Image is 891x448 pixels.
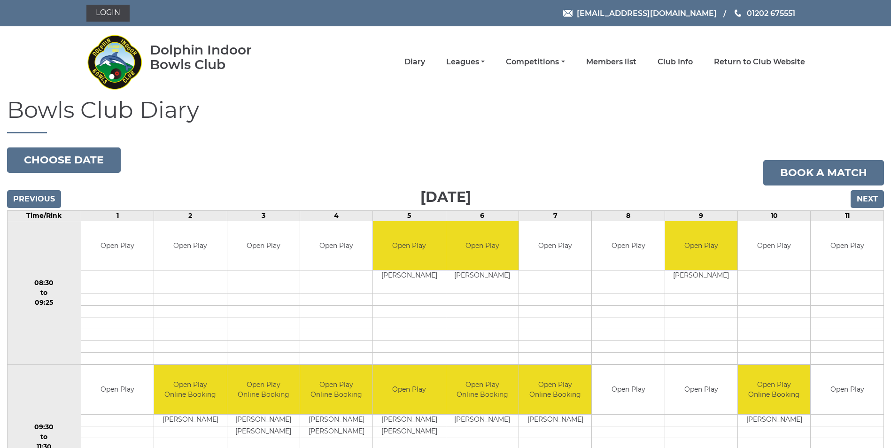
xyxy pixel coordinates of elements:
[373,365,445,414] td: Open Play
[227,426,300,438] td: [PERSON_NAME]
[735,9,741,17] img: Phone us
[8,221,81,365] td: 08:30 to 09:25
[446,365,519,414] td: Open Play Online Booking
[227,365,300,414] td: Open Play Online Booking
[446,210,519,221] td: 6
[811,365,883,414] td: Open Play
[738,365,810,414] td: Open Play Online Booking
[300,414,372,426] td: [PERSON_NAME]
[86,5,130,22] a: Login
[446,221,519,270] td: Open Play
[7,147,121,173] button: Choose date
[81,210,154,221] td: 1
[227,210,300,221] td: 3
[665,270,737,282] td: [PERSON_NAME]
[81,365,154,414] td: Open Play
[7,98,884,133] h1: Bowls Club Diary
[747,8,795,17] span: 01202 675551
[665,210,737,221] td: 9
[446,57,485,67] a: Leagues
[227,414,300,426] td: [PERSON_NAME]
[373,221,445,270] td: Open Play
[738,210,811,221] td: 10
[373,270,445,282] td: [PERSON_NAME]
[592,221,664,270] td: Open Play
[446,270,519,282] td: [PERSON_NAME]
[738,221,810,270] td: Open Play
[8,210,81,221] td: Time/Rink
[154,414,226,426] td: [PERSON_NAME]
[714,57,805,67] a: Return to Club Website
[300,365,372,414] td: Open Play Online Booking
[733,8,795,19] a: Phone us 01202 675551
[811,210,884,221] td: 11
[592,365,664,414] td: Open Play
[665,365,737,414] td: Open Play
[373,414,445,426] td: [PERSON_NAME]
[300,426,372,438] td: [PERSON_NAME]
[519,414,591,426] td: [PERSON_NAME]
[506,57,565,67] a: Competitions
[150,43,282,72] div: Dolphin Indoor Bowls Club
[373,426,445,438] td: [PERSON_NAME]
[300,221,372,270] td: Open Play
[7,190,61,208] input: Previous
[586,57,636,67] a: Members list
[86,29,143,95] img: Dolphin Indoor Bowls Club
[577,8,717,17] span: [EMAIL_ADDRESS][DOMAIN_NAME]
[519,221,591,270] td: Open Play
[227,221,300,270] td: Open Play
[563,10,573,17] img: Email
[658,57,693,67] a: Club Info
[519,210,592,221] td: 7
[592,210,665,221] td: 8
[563,8,717,19] a: Email [EMAIL_ADDRESS][DOMAIN_NAME]
[81,221,154,270] td: Open Play
[404,57,425,67] a: Diary
[763,160,884,185] a: Book a match
[738,414,810,426] td: [PERSON_NAME]
[154,210,227,221] td: 2
[851,190,884,208] input: Next
[519,365,591,414] td: Open Play Online Booking
[300,210,372,221] td: 4
[373,210,446,221] td: 5
[446,414,519,426] td: [PERSON_NAME]
[665,221,737,270] td: Open Play
[154,221,226,270] td: Open Play
[811,221,883,270] td: Open Play
[154,365,226,414] td: Open Play Online Booking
